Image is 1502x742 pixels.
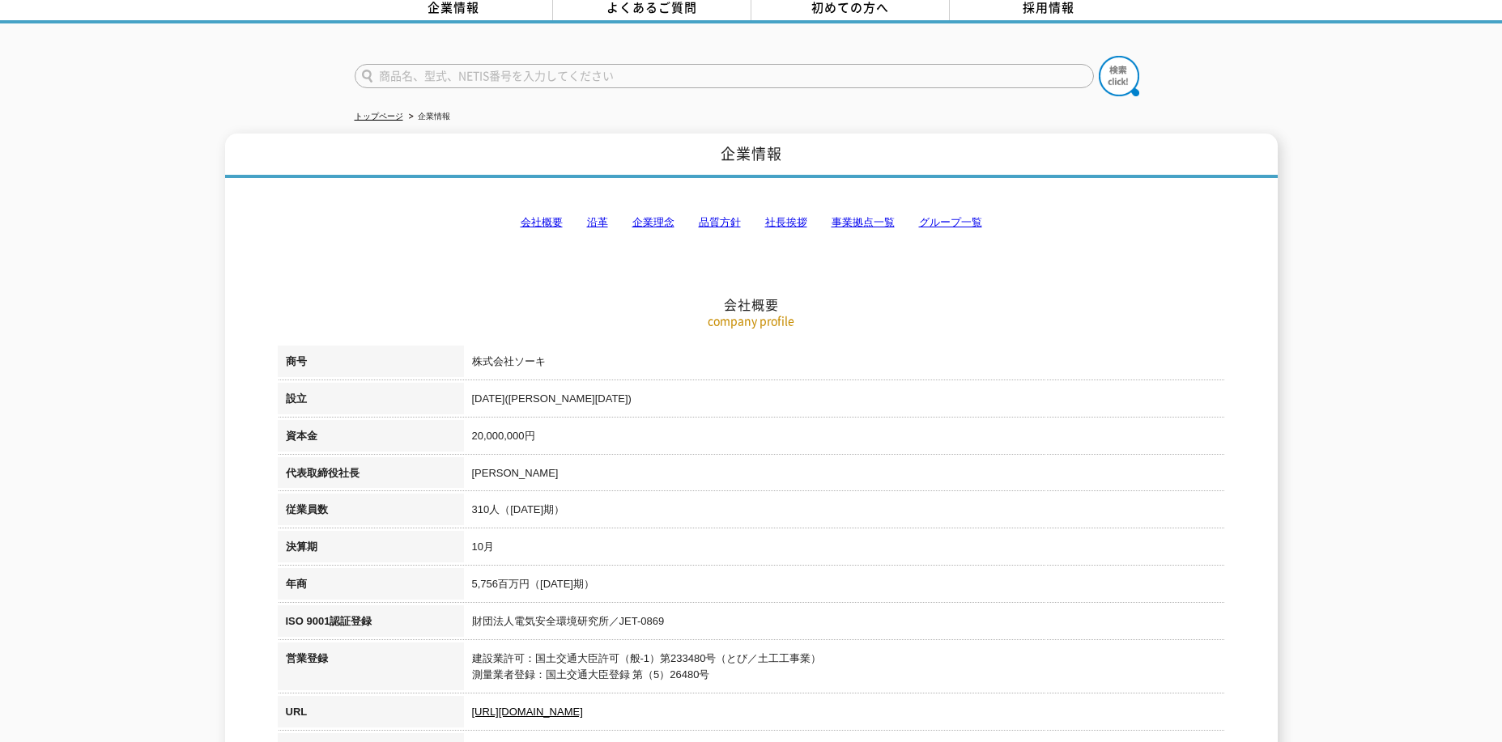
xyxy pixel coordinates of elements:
[632,216,674,228] a: 企業理念
[278,420,464,457] th: 資本金
[464,494,1225,531] td: 310人（[DATE]期）
[225,134,1278,178] h1: 企業情報
[464,642,1225,697] td: 建設業許可：国土交通大臣許可（般-1）第233480号（とび／土工工事業） 測量業者登録：国土交通大臣登録 第（5）26480号
[919,216,982,228] a: グループ一覧
[765,216,807,228] a: 社長挨拶
[355,112,403,121] a: トップページ
[472,706,583,718] a: [URL][DOMAIN_NAME]
[464,420,1225,457] td: 20,000,000円
[464,383,1225,420] td: [DATE]([PERSON_NAME][DATE])
[278,457,464,494] th: 代表取締役社長
[699,216,741,228] a: 品質方針
[278,346,464,383] th: 商号
[464,531,1225,568] td: 10月
[406,108,450,125] li: 企業情報
[278,568,464,605] th: 年商
[278,531,464,568] th: 決算期
[355,64,1094,88] input: 商品名、型式、NETIS番号を入力してください
[521,216,563,228] a: 会社概要
[278,605,464,642] th: ISO 9001認証登録
[464,568,1225,605] td: 5,756百万円（[DATE]期）
[464,346,1225,383] td: 株式会社ソーキ
[278,696,464,733] th: URL
[278,134,1225,313] h2: 会社概要
[278,312,1225,329] p: company profile
[278,642,464,697] th: 営業登録
[832,216,895,228] a: 事業拠点一覧
[278,383,464,420] th: 設立
[464,605,1225,642] td: 財団法人電気安全環境研究所／JET-0869
[278,494,464,531] th: 従業員数
[1099,56,1139,96] img: btn_search.png
[464,457,1225,494] td: [PERSON_NAME]
[587,216,608,228] a: 沿革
